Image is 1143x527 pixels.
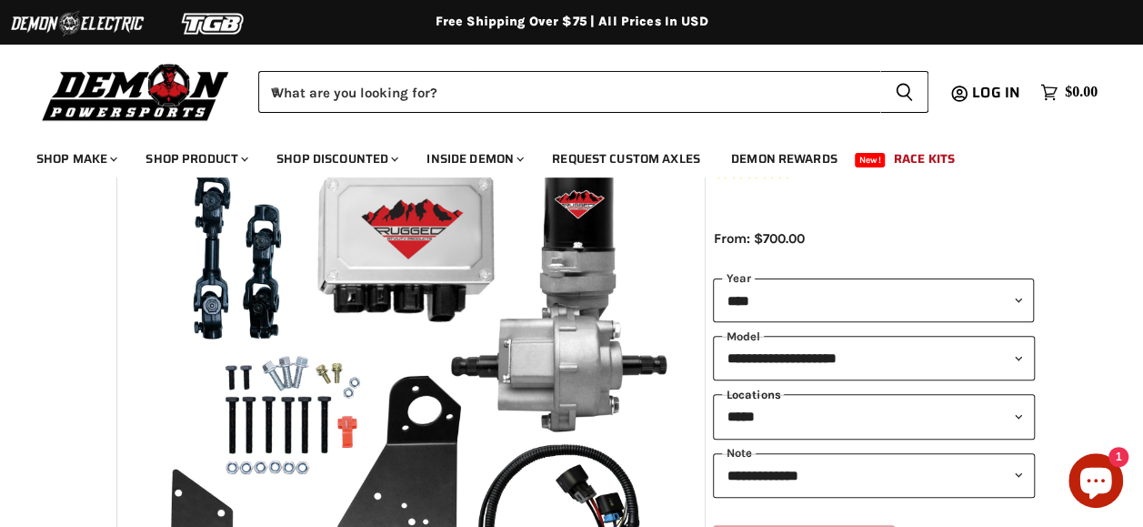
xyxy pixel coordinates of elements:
[713,279,1034,323] select: year
[258,71,928,113] form: Product
[794,165,850,181] span: 7 reviews
[880,140,968,177] a: Race Kits
[23,133,1093,177] ul: Main menu
[880,71,928,113] button: Search
[1063,453,1128,512] inbox-online-store-chat: Shopify online store chat
[263,140,409,177] a: Shop Discounted
[972,81,1020,104] span: Log in
[1031,79,1107,106] a: $0.00
[258,71,880,113] input: When autocomplete results are available use up and down arrows to review and enter to select
[855,153,886,167] span: New!
[1065,84,1098,101] span: $0.00
[132,140,259,177] a: Shop Product
[145,6,282,41] img: TGB Logo 2
[713,230,804,247] span: From: $700.00
[413,140,535,177] a: Inside Demon
[9,6,145,41] img: Demon Electric Logo 2
[23,140,128,177] a: Shop Make
[36,59,236,124] img: Demon Powersports
[800,165,850,181] span: reviews
[713,394,1034,439] select: keys
[713,453,1034,498] select: keys
[964,85,1031,101] a: Log in
[717,140,851,177] a: Demon Rewards
[713,336,1034,380] select: modal-name
[538,140,714,177] a: Request Custom Axles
